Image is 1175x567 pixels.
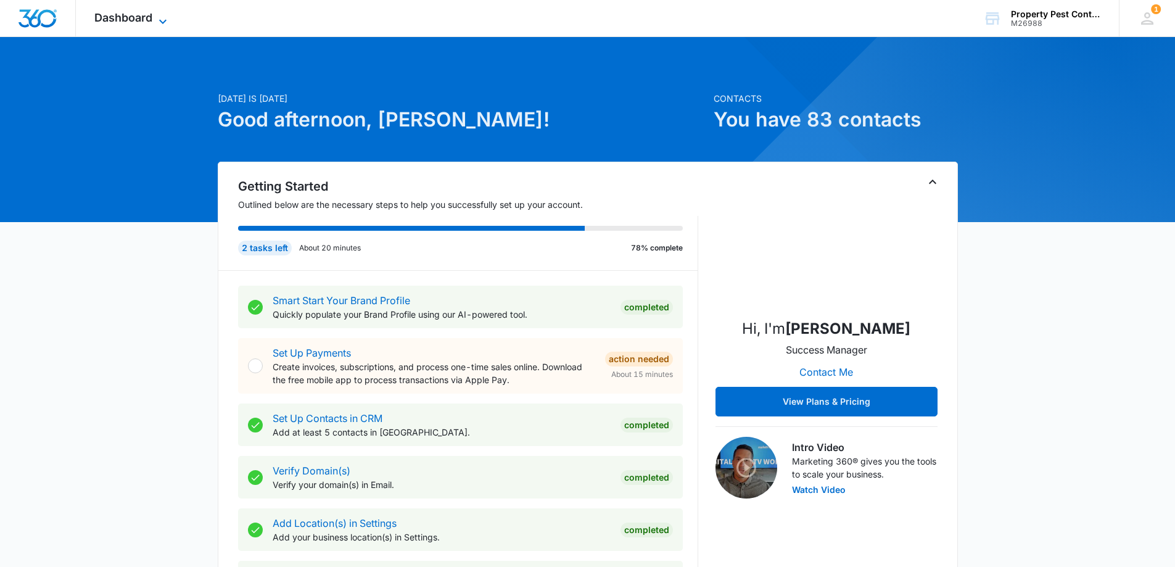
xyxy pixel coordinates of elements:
[218,105,706,135] h1: Good afternoon, [PERSON_NAME]!
[925,175,940,189] button: Toggle Collapse
[785,320,910,337] strong: [PERSON_NAME]
[273,308,611,321] p: Quickly populate your Brand Profile using our AI-powered tool.
[1151,4,1161,14] span: 1
[620,470,673,485] div: Completed
[218,92,706,105] p: [DATE] is [DATE]
[605,352,673,366] div: Action Needed
[620,523,673,537] div: Completed
[715,437,777,499] img: Intro Video
[273,347,351,359] a: Set Up Payments
[786,342,867,357] p: Success Manager
[620,300,673,315] div: Completed
[1011,9,1101,19] div: account name
[714,92,958,105] p: Contacts
[273,360,595,386] p: Create invoices, subscriptions, and process one-time sales online. Download the free mobile app t...
[787,357,865,387] button: Contact Me
[1151,4,1161,14] div: notifications count
[273,426,611,439] p: Add at least 5 contacts in [GEOGRAPHIC_DATA].
[299,242,361,254] p: About 20 minutes
[742,318,910,340] p: Hi, I'm
[631,242,683,254] p: 78% complete
[273,517,397,529] a: Add Location(s) in Settings
[792,440,938,455] h3: Intro Video
[238,241,292,255] div: 2 tasks left
[792,455,938,481] p: Marketing 360® gives you the tools to scale your business.
[273,531,611,544] p: Add your business location(s) in Settings.
[715,387,938,416] button: View Plans & Pricing
[273,465,350,477] a: Verify Domain(s)
[94,11,152,24] span: Dashboard
[273,412,382,424] a: Set Up Contacts in CRM
[273,294,410,307] a: Smart Start Your Brand Profile
[792,486,846,494] button: Watch Video
[611,369,673,380] span: About 15 minutes
[238,177,698,196] h2: Getting Started
[620,418,673,432] div: Completed
[714,105,958,135] h1: You have 83 contacts
[1011,19,1101,28] div: account id
[765,184,888,308] img: Mike Davin
[238,198,698,211] p: Outlined below are the necessary steps to help you successfully set up your account.
[273,478,611,491] p: Verify your domain(s) in Email.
